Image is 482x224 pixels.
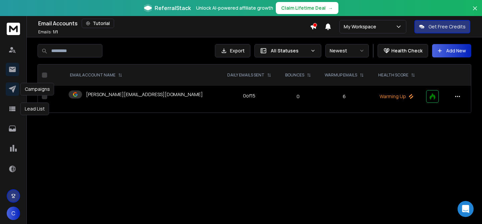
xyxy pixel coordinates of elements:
[70,72,122,78] div: EMAIL ACCOUNT NAME
[428,23,466,30] p: Get Free Credits
[375,93,418,100] p: Warming Up
[227,72,264,78] p: DAILY EMAILS SENT
[432,44,471,57] button: Add New
[378,72,408,78] p: HEALTH SCORE
[196,5,273,11] p: Unlock AI-powered affiliate growth
[318,86,371,107] td: 6
[414,20,470,33] button: Get Free Credits
[378,44,428,57] button: Health Check
[283,93,314,100] p: 0
[38,29,58,35] p: Emails :
[325,72,357,78] p: WARMUP EMAILS
[471,4,479,20] button: Close banner
[391,47,422,54] p: Health Check
[20,83,54,95] div: Campaigns
[155,4,191,12] span: ReferralStack
[285,72,304,78] p: BOUNCES
[53,29,58,35] span: 1 / 1
[276,2,338,14] button: Claim Lifetime Deal→
[20,102,49,115] div: Lead List
[215,44,250,57] button: Export
[7,207,20,220] button: C
[86,91,203,98] p: [PERSON_NAME][EMAIL_ADDRESS][DOMAIN_NAME]
[328,5,333,11] span: →
[38,19,310,28] div: Email Accounts
[458,201,474,217] div: Open Intercom Messenger
[325,44,369,57] button: Newest
[82,19,114,28] button: Tutorial
[243,92,255,99] div: 0 of 15
[271,47,308,54] p: All Statuses
[344,23,379,30] p: My Workspace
